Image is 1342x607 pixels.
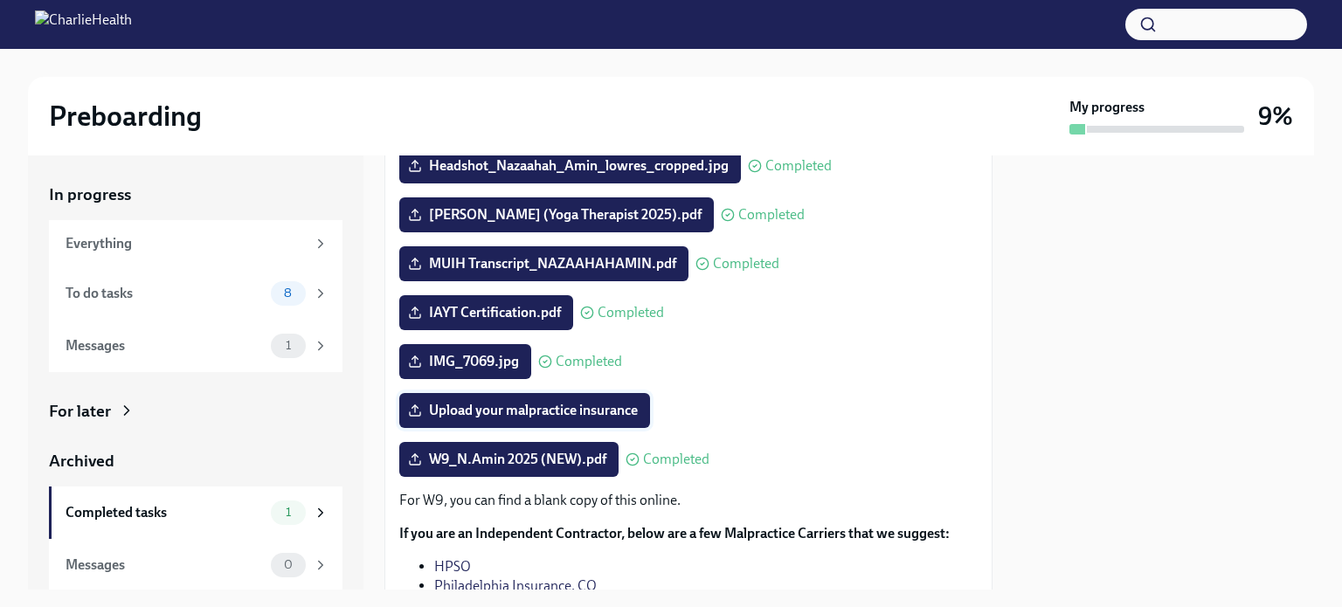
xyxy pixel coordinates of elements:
[49,539,342,591] a: Messages0
[399,525,950,541] strong: If you are an Independent Contractor, below are a few Malpractice Carriers that we suggest:
[49,183,342,206] a: In progress
[399,197,714,232] label: [PERSON_NAME] (Yoga Therapist 2025).pdf
[66,234,306,253] div: Everything
[273,558,303,571] span: 0
[399,491,978,510] p: For W9, you can find a blank copy of this online.
[66,284,264,303] div: To do tasks
[399,246,688,281] label: MUIH Transcript_NAZAAHAHAMIN.pdf
[399,295,573,330] label: IAYT Certification.pdf
[412,255,676,272] span: MUIH Transcript_NAZAAHAHAMIN.pdf
[412,353,519,370] span: IMG_7069.jpg
[49,220,342,267] a: Everything
[66,555,264,575] div: Messages
[35,10,132,38] img: CharlieHealth
[412,206,702,224] span: [PERSON_NAME] (Yoga Therapist 2025).pdf
[49,400,342,423] a: For later
[66,503,264,522] div: Completed tasks
[412,304,561,321] span: IAYT Certification.pdf
[275,339,301,352] span: 1
[556,355,622,369] span: Completed
[598,306,664,320] span: Completed
[399,393,650,428] label: Upload your malpractice insurance
[412,157,729,175] span: Headshot_Nazaahah_Amin_lowres_cropped.jpg
[66,336,264,355] div: Messages
[643,452,709,466] span: Completed
[49,486,342,539] a: Completed tasks1
[434,577,597,594] a: Philadelphia Insurance. CO
[1258,100,1293,132] h3: 9%
[412,451,606,468] span: W9_N.Amin 2025 (NEW).pdf
[412,402,638,419] span: Upload your malpractice insurance
[399,442,619,477] label: W9_N.Amin 2025 (NEW).pdf
[49,99,202,134] h2: Preboarding
[765,159,832,173] span: Completed
[49,320,342,372] a: Messages1
[49,267,342,320] a: To do tasks8
[275,506,301,519] span: 1
[1069,98,1145,117] strong: My progress
[399,148,741,183] label: Headshot_Nazaahah_Amin_lowres_cropped.jpg
[713,257,779,271] span: Completed
[49,400,111,423] div: For later
[273,286,302,300] span: 8
[434,558,471,575] a: HPSO
[399,344,531,379] label: IMG_7069.jpg
[738,208,805,222] span: Completed
[49,450,342,472] a: Archived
